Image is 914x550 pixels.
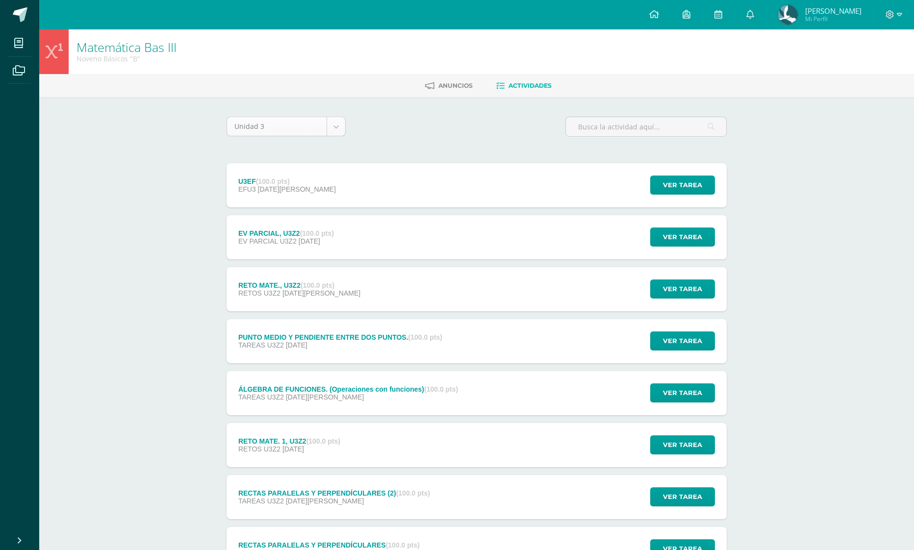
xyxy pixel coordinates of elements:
div: RECTAS PARALELAS Y PERPENDÍCULARES [238,541,420,549]
span: TAREAS U3Z2 [238,341,284,349]
div: Noveno Básicos 'B' [76,54,177,63]
strong: (100.0 pts) [300,229,334,237]
div: RETO MATE., U3Z2 [238,281,360,289]
img: b9dee08b6367668a29d4a457eadb46b5.png [778,5,798,25]
span: TAREAS U3Z2 [238,497,284,505]
a: Unidad 3 [227,117,345,136]
span: [DATE][PERSON_NAME] [258,185,336,193]
a: Matemática Bas III [76,39,177,55]
button: Ver tarea [650,383,715,402]
span: Ver tarea [663,384,702,402]
span: RETOS U3Z2 [238,445,280,453]
span: EFU3 [238,185,256,193]
span: Ver tarea [663,228,702,246]
span: EV PARCIAL U3Z2 [238,237,297,245]
strong: (100.0 pts) [386,541,420,549]
div: RECTAS PARALELAS Y PERPENDÍCULARES (2) [238,489,430,497]
button: Ver tarea [650,487,715,506]
strong: (100.0 pts) [424,385,458,393]
span: [DATE] [286,341,307,349]
span: TAREAS U3Z2 [238,393,284,401]
strong: (100.0 pts) [256,177,290,185]
div: ÁLGEBRA DE FUNCIONES. (Operaciones con funciones) [238,385,458,393]
div: RETO MATE. 1, U3Z2 [238,437,340,445]
span: Ver tarea [663,488,702,506]
span: Ver tarea [663,332,702,350]
strong: (100.0 pts) [396,489,430,497]
button: Ver tarea [650,227,715,247]
span: Mi Perfil [805,15,862,23]
span: Ver tarea [663,280,702,298]
span: Ver tarea [663,436,702,454]
span: [DATE][PERSON_NAME] [286,497,364,505]
span: [DATE][PERSON_NAME] [282,289,360,297]
span: Ver tarea [663,176,702,194]
span: Anuncios [438,82,473,89]
div: PUNTO MEDIO Y PENDIENTE ENTRE DOS PUNTOS. [238,333,442,341]
strong: (100.0 pts) [301,281,334,289]
button: Ver tarea [650,435,715,454]
button: Ver tarea [650,175,715,195]
h1: Matemática Bas III [76,40,177,54]
input: Busca la actividad aquí... [566,117,726,136]
div: EV PARCIAL, U3Z2 [238,229,334,237]
button: Ver tarea [650,279,715,299]
span: Unidad 3 [234,117,319,136]
span: RETOS U3Z2 [238,289,280,297]
span: [PERSON_NAME] [805,6,862,16]
button: Ver tarea [650,331,715,350]
strong: (100.0 pts) [306,437,340,445]
div: U3EF [238,177,336,185]
span: [DATE] [282,445,304,453]
span: [DATE] [299,237,320,245]
a: Actividades [496,78,552,94]
strong: (100.0 pts) [408,333,442,341]
span: Actividades [508,82,552,89]
span: [DATE][PERSON_NAME] [286,393,364,401]
a: Anuncios [425,78,473,94]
